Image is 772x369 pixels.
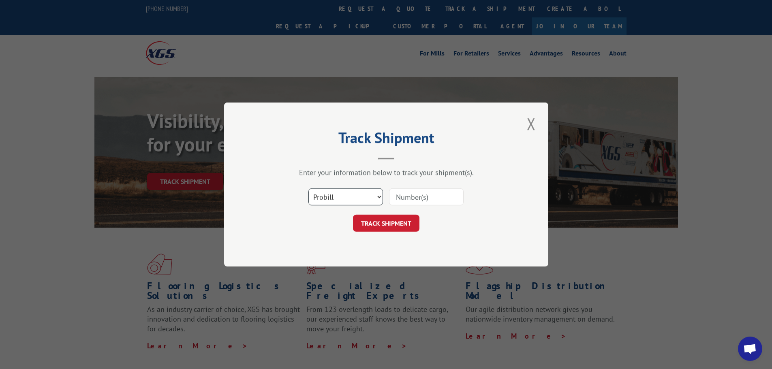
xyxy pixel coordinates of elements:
a: Open chat [738,337,762,361]
div: Enter your information below to track your shipment(s). [265,168,508,177]
button: TRACK SHIPMENT [353,215,419,232]
h2: Track Shipment [265,132,508,147]
input: Number(s) [389,188,464,205]
button: Close modal [524,113,538,135]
